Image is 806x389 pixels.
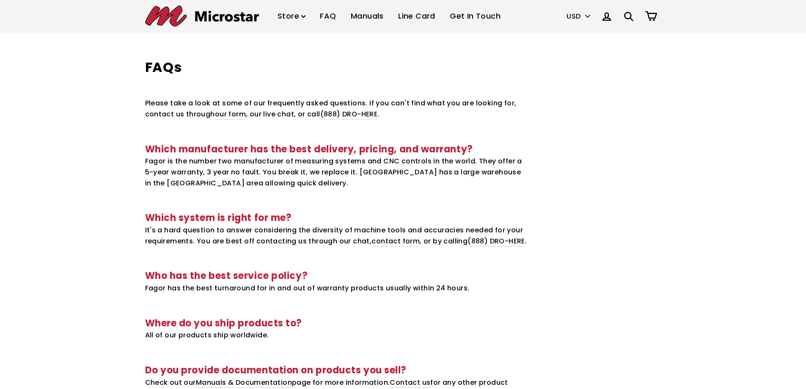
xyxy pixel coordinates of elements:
h1: FAQs [145,58,529,77]
p: All of our products ship worldwide. [145,330,529,341]
h3: Where do you ship products to? [145,317,529,330]
a: Line Card [392,4,442,29]
p: Fagor has the best turnaround for in and out of warranty products usually within 24 hours. [145,283,529,294]
p: It's a hard question to answer considering the diversity of machine tools and accuracies needed f... [145,225,529,246]
a: Contact us [390,378,430,388]
h3: Which system is right for me? [145,212,529,225]
h3: Do you provide documentation on products you sell? [145,364,529,377]
a: (888) DRO-HERE [320,109,378,120]
a: our form [215,109,246,120]
a: Get In Touch [443,4,507,29]
a: Manuals & Documentation [196,378,292,388]
p: Fagor is the number two manufacturer of measuring systems and CNC controls in the world. They off... [145,156,529,188]
h3: Which manufacturer has the best delivery, pricing, and warranty? [145,143,529,156]
a: contact form [371,236,420,247]
a: (888) DRO-HERE [468,236,525,247]
img: Microstar Electronics [145,6,259,27]
a: FAQ [314,4,342,29]
ul: Primary [271,4,507,29]
p: Please take a look at some of our frequently asked questions. If you can't find what you are look... [145,98,529,119]
a: Store [271,4,312,29]
a: Manuals [344,4,390,29]
h3: Who has the best service policy? [145,270,529,283]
